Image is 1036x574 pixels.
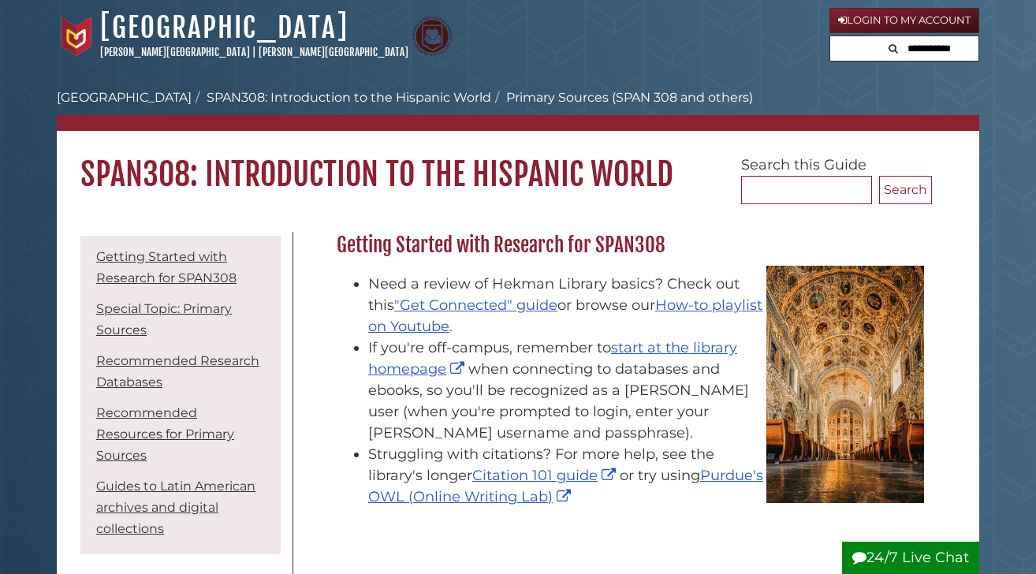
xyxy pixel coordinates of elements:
a: [PERSON_NAME][GEOGRAPHIC_DATA] [259,46,408,58]
a: Purdue's OWL (Online Writing Lab) [368,467,763,505]
li: Struggling with citations? For more help, see the library's longer or try using [368,444,924,508]
img: Calvin Theological Seminary [412,17,452,56]
a: [PERSON_NAME][GEOGRAPHIC_DATA] [100,46,250,58]
a: [GEOGRAPHIC_DATA] [57,90,192,105]
h2: Getting Started with Research for SPAN308 [329,233,932,258]
li: Primary Sources (SPAN 308 and others) [491,88,753,107]
i: Search [889,43,898,54]
span: | [252,46,256,58]
nav: breadcrumb [57,88,979,131]
a: Guides to Latin American archives and digital collections [96,479,255,536]
a: SPAN308: Introduction to the Hispanic World [207,90,491,105]
button: Search [879,176,932,204]
li: If you're off-campus, remember to when connecting to databases and ebooks, so you'll be recognize... [368,337,924,444]
a: Recommended Resources for Primary Sources [96,405,234,463]
button: 24/7 Live Chat [842,542,979,574]
li: Need a review of Hekman Library basics? Check out this or browse our . [368,274,924,337]
a: "Get Connected" guide [394,296,557,314]
a: Login to My Account [829,8,979,33]
a: start at the library homepage [368,339,737,378]
button: Search [884,36,903,58]
a: Special Topic: Primary Sources [96,301,232,337]
a: Getting Started with Research for SPAN308 [96,249,237,285]
h1: SPAN308: Introduction to the Hispanic World [57,131,979,194]
a: Citation 101 guide [472,467,620,484]
img: Calvin University [57,17,96,56]
a: How-to playlist on Youtube [368,296,762,335]
a: Recommended Research Databases [96,353,259,389]
a: [GEOGRAPHIC_DATA] [100,10,348,45]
